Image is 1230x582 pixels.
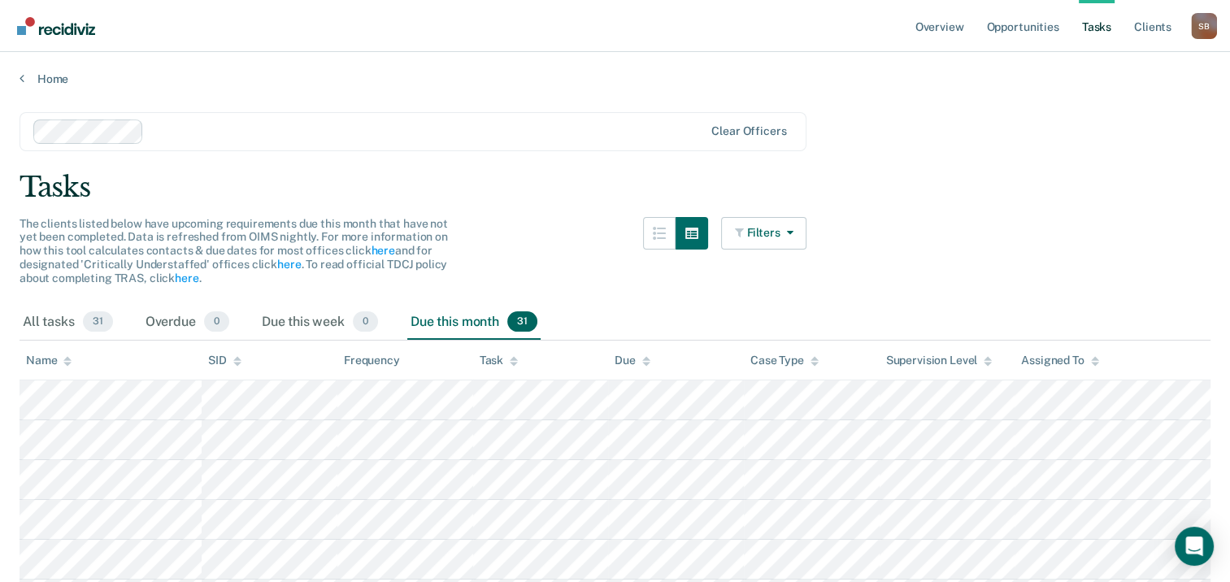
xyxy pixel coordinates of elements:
div: Name [26,354,72,367]
div: Clear officers [711,124,786,138]
a: Home [20,72,1210,86]
div: SID [208,354,241,367]
div: Open Intercom Messenger [1175,527,1214,566]
div: Case Type [750,354,819,367]
div: Due [615,354,650,367]
div: Due this week0 [259,305,381,341]
span: 0 [353,311,378,332]
span: 31 [507,311,537,332]
span: 0 [204,311,229,332]
a: here [175,271,198,284]
div: Assigned To [1021,354,1098,367]
button: Profile dropdown button [1191,13,1217,39]
span: The clients listed below have upcoming requirements due this month that have not yet been complet... [20,217,448,284]
div: All tasks31 [20,305,116,341]
a: here [277,258,301,271]
div: Supervision Level [886,354,993,367]
a: here [371,244,394,257]
div: Frequency [344,354,400,367]
div: S B [1191,13,1217,39]
span: 31 [83,311,113,332]
div: Tasks [20,171,1210,204]
div: Overdue0 [142,305,233,341]
button: Filters [721,217,807,250]
div: Task [480,354,518,367]
div: Due this month31 [407,305,541,341]
img: Recidiviz [17,17,95,35]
